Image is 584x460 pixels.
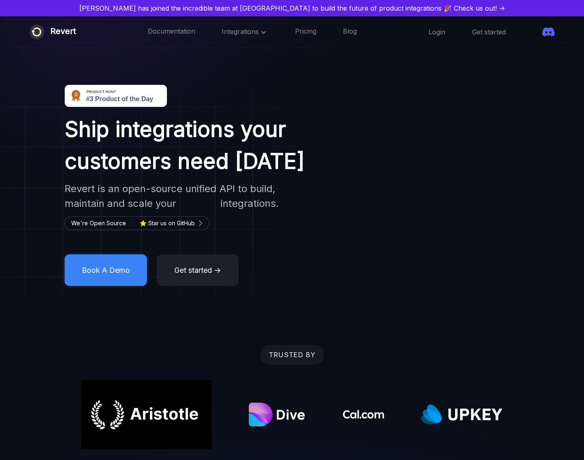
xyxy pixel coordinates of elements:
[295,27,316,37] a: Pricing
[65,113,315,177] h1: Ship integrations your customers need [DATE]
[428,27,445,36] a: Login
[148,27,195,37] a: Documentation
[472,27,506,36] a: Get started
[343,410,384,419] img: Cal.com logo
[50,25,76,39] div: Revert
[140,218,201,228] a: ⭐ Star us on GitHub
[343,27,357,37] a: Blog
[421,394,503,435] img: Upkey.com
[65,254,147,286] button: Book A Demo
[222,27,268,36] span: Integrations
[261,345,324,365] div: TRUSTED BY
[65,85,167,107] img: Revert - Open-source unified API to build product integrations | Product Hunt
[65,181,315,211] h2: Revert is an open-source unified API to build, maintain and scale your integrations.
[157,254,239,286] button: Get started →
[1,83,295,299] img: image
[3,3,581,13] a: [PERSON_NAME] has joined the incredible team at [GEOGRAPHIC_DATA] to build the future of product ...
[29,25,44,39] img: Revert logo
[249,403,306,426] img: Dive
[81,380,212,449] img: Aristotle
